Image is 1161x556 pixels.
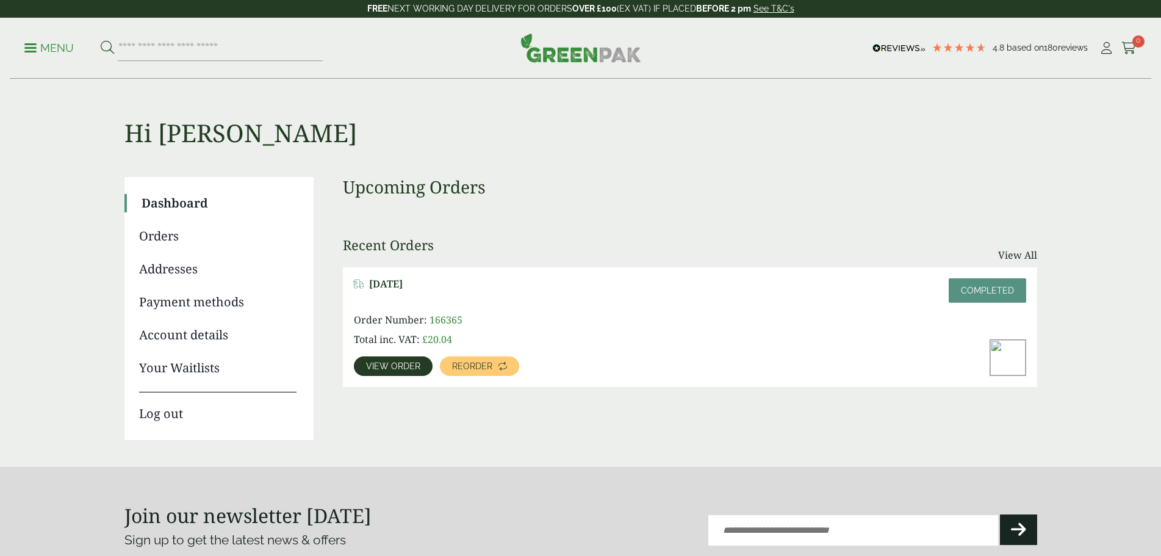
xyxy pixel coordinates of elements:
[961,286,1014,295] span: Completed
[24,41,74,53] a: Menu
[1058,43,1088,52] span: reviews
[139,359,297,377] a: Your Waitlists
[139,293,297,311] a: Payment methods
[1132,35,1145,48] span: 0
[343,237,434,253] h3: Recent Orders
[366,362,420,370] span: View order
[1099,42,1114,54] i: My Account
[520,33,641,62] img: GreenPak Supplies
[452,362,492,370] span: Reorder
[430,313,462,327] span: 166365
[124,502,372,529] strong: Join our newsletter [DATE]
[369,278,403,290] span: [DATE]
[139,227,297,245] a: Orders
[139,392,297,423] a: Log out
[142,194,297,212] a: Dashboard
[124,79,1037,148] h1: Hi [PERSON_NAME]
[422,333,428,346] span: £
[990,340,1026,375] img: 250_x_200_greaseproof_a__1-300x200.jpg
[354,313,427,327] span: Order Number:
[24,41,74,56] p: Menu
[139,326,297,344] a: Account details
[572,4,617,13] strong: OVER £100
[1044,43,1058,52] span: 180
[343,177,1037,198] h3: Upcoming Orders
[354,333,420,346] span: Total inc. VAT:
[993,43,1007,52] span: 4.8
[1121,39,1137,57] a: 0
[932,42,987,53] div: 4.78 Stars
[696,4,751,13] strong: BEFORE 2 pm
[1007,43,1044,52] span: Based on
[440,356,519,376] a: Reorder
[367,4,387,13] strong: FREE
[354,356,433,376] a: View order
[1121,42,1137,54] i: Cart
[998,248,1037,262] a: View All
[139,260,297,278] a: Addresses
[872,44,926,52] img: REVIEWS.io
[124,530,535,550] p: Sign up to get the latest news & offers
[753,4,794,13] a: See T&C's
[422,333,452,346] bdi: 20.04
